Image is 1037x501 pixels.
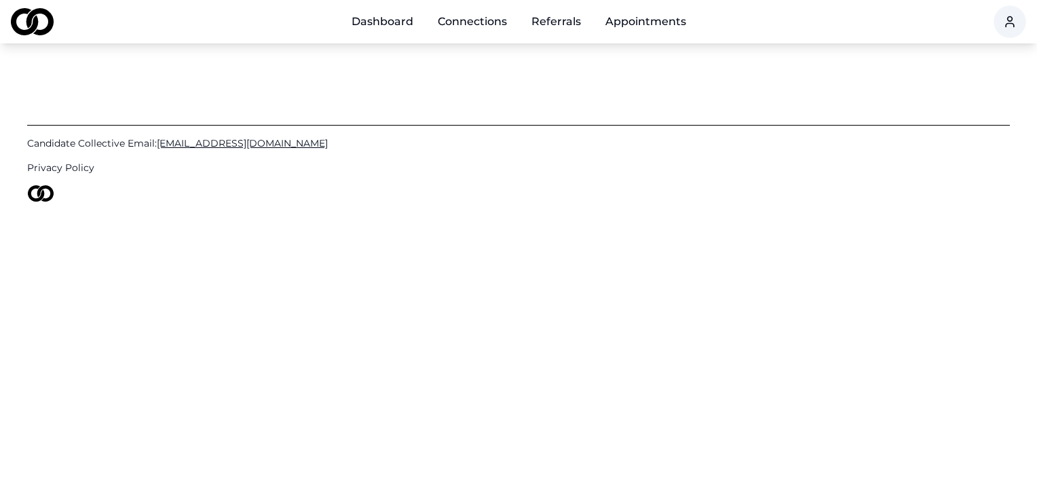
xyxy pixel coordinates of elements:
[341,8,697,35] nav: Main
[341,8,424,35] a: Dashboard
[27,185,54,202] img: logo
[595,8,697,35] a: Appointments
[521,8,592,35] a: Referrals
[27,136,1010,150] a: Candidate Collective Email:[EMAIL_ADDRESS][DOMAIN_NAME]
[157,137,328,149] span: [EMAIL_ADDRESS][DOMAIN_NAME]
[427,8,518,35] a: Connections
[27,161,1010,174] a: Privacy Policy
[11,8,54,35] img: logo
